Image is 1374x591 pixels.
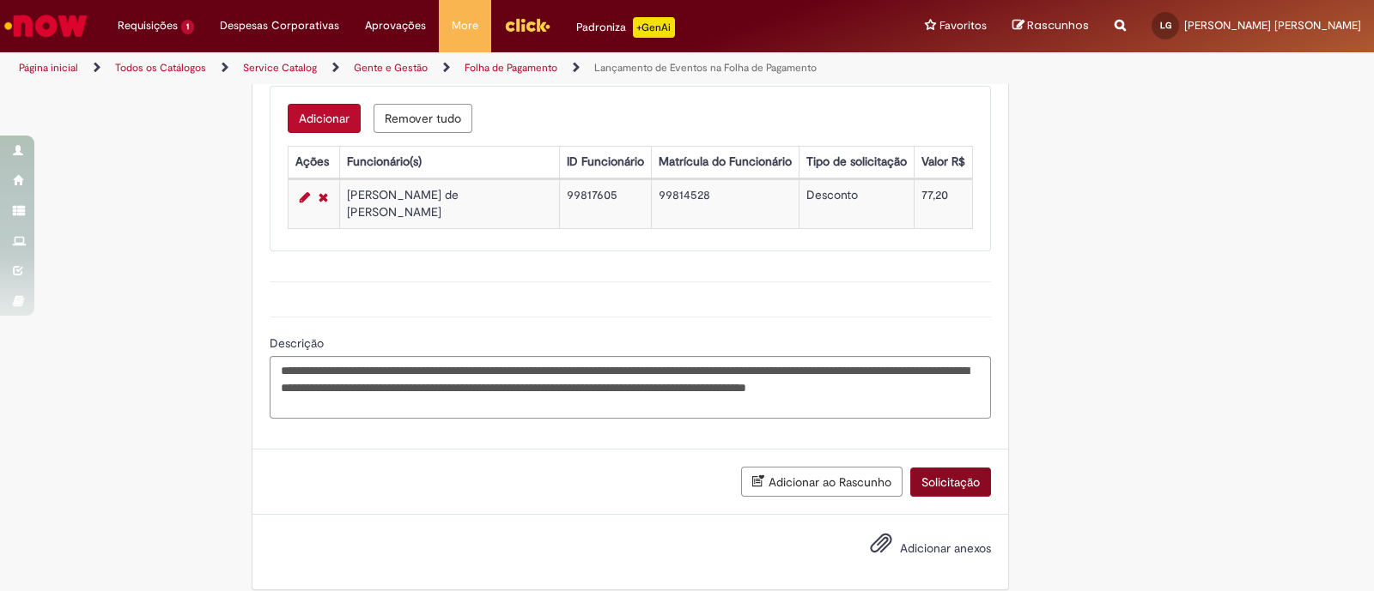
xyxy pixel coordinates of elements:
[118,17,178,34] span: Requisições
[1012,18,1089,34] a: Rascunhos
[339,179,559,228] td: [PERSON_NAME] de [PERSON_NAME]
[559,146,651,178] th: ID Funcionário
[365,17,426,34] span: Aprovações
[19,61,78,75] a: Página inicial
[1027,17,1089,33] span: Rascunhos
[270,335,327,351] span: Descrição
[651,179,799,228] td: 99814528
[288,146,339,178] th: Ações
[576,17,675,38] div: Padroniza
[270,356,991,419] textarea: Descrição
[504,12,550,38] img: click_logo_yellow_360x200.png
[339,146,559,178] th: Funcionário(s)
[799,146,914,178] th: Tipo de solicitação
[243,61,317,75] a: Service Catalog
[633,17,675,38] p: +GenAi
[866,528,897,567] button: Adicionar anexos
[452,17,478,34] span: More
[465,61,557,75] a: Folha de Pagamento
[651,146,799,178] th: Matrícula do Funcionário
[181,20,194,34] span: 1
[115,61,206,75] a: Todos os Catálogos
[900,541,991,557] span: Adicionar anexos
[220,17,339,34] span: Despesas Corporativas
[914,146,972,178] th: Valor R$
[374,104,472,133] button: Remove all rows for Campos formulário:
[910,467,991,497] button: Solicitação
[295,187,314,208] a: Editar Linha 1
[354,61,428,75] a: Gente e Gestão
[559,179,651,228] td: 99817605
[314,187,332,208] a: Remover linha 1
[288,104,361,133] button: Add a row for Campos formulário:
[939,17,987,34] span: Favoritos
[799,179,914,228] td: Desconto
[914,179,972,228] td: 77,20
[1184,18,1361,33] span: [PERSON_NAME] [PERSON_NAME]
[2,9,90,43] img: ServiceNow
[741,467,903,497] button: Adicionar ao Rascunho
[1160,20,1171,31] span: LG
[13,52,903,84] ul: Trilhas de página
[594,61,817,75] a: Lançamento de Eventos na Folha de Pagamento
